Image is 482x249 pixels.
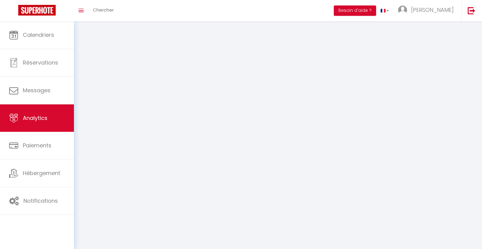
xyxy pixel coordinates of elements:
[18,5,56,16] img: Super Booking
[23,31,54,39] span: Calendriers
[398,5,407,15] img: ...
[23,59,58,66] span: Réservations
[468,7,475,14] img: logout
[23,114,47,122] span: Analytics
[23,86,51,94] span: Messages
[23,197,58,205] span: Notifications
[411,6,454,14] span: [PERSON_NAME]
[93,7,114,13] span: Chercher
[23,169,60,177] span: Hébergement
[5,2,23,21] button: Ouvrir le widget de chat LiveChat
[334,5,376,16] button: Besoin d'aide ?
[23,142,51,149] span: Paiements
